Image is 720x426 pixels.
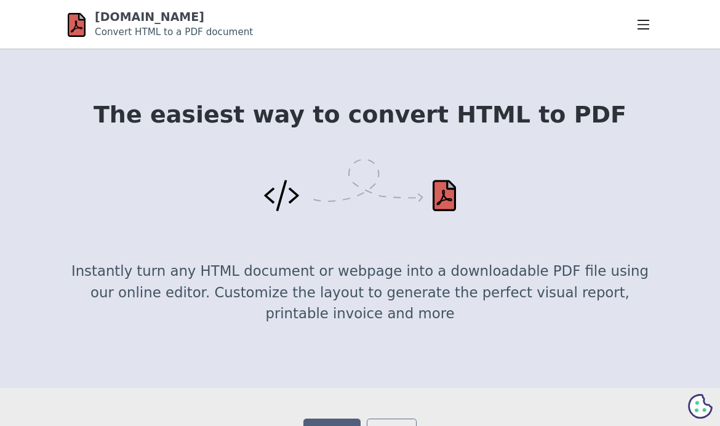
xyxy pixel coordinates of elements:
[264,159,456,212] img: Convert HTML to PDF
[688,394,713,419] svg: Cookie Preferences
[68,11,86,39] img: html-pdf.net
[68,102,652,128] h1: The easiest way to convert HTML to PDF
[68,260,652,324] p: Instantly turn any HTML document or webpage into a downloadable PDF file using our online editor....
[95,10,204,23] a: [DOMAIN_NAME]
[95,26,253,38] small: Convert HTML to a PDF document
